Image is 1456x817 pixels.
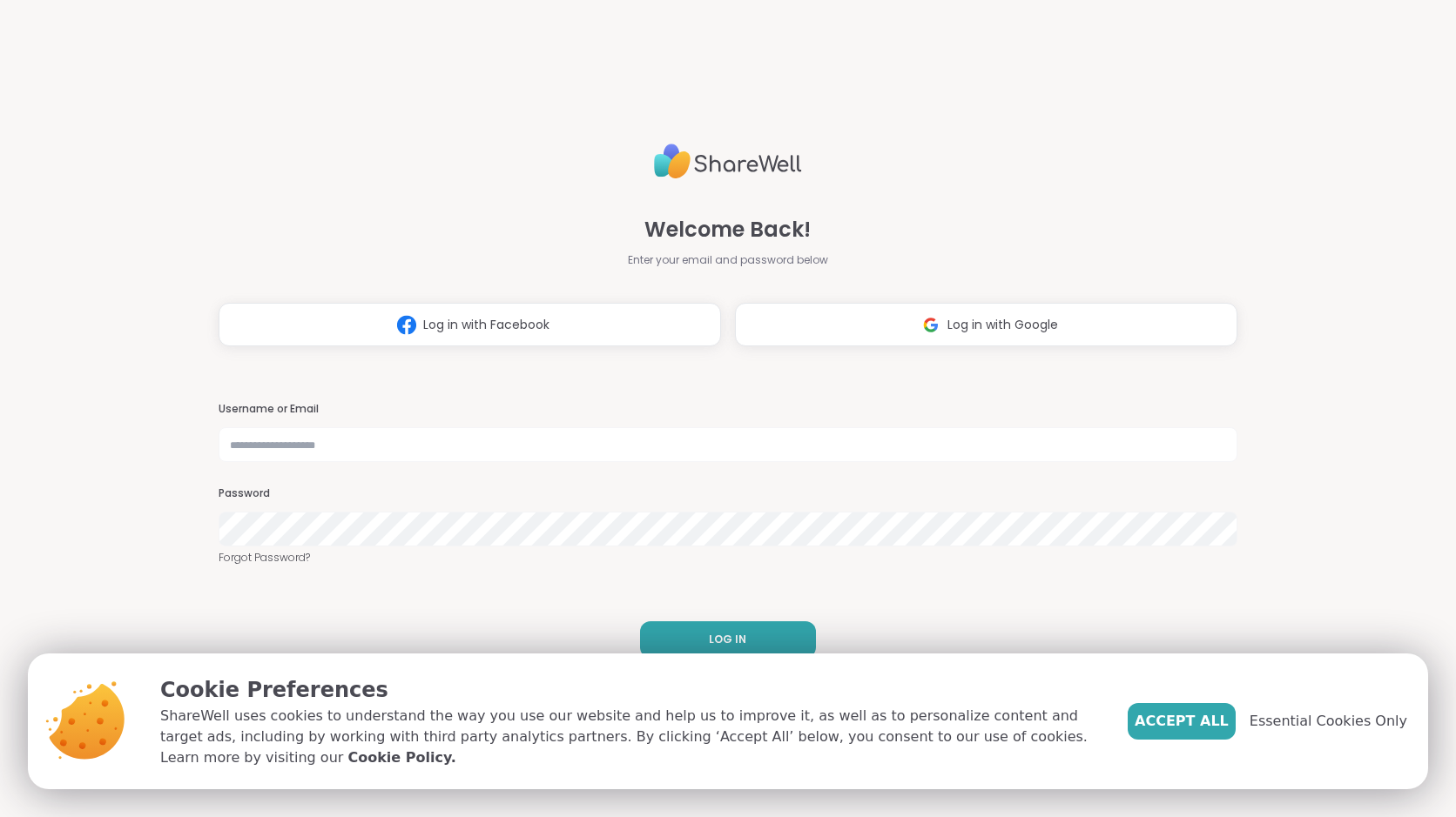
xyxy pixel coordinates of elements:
[423,316,549,334] span: Log in with Facebook
[160,674,1100,706] p: Cookie Preferences
[219,402,1237,417] h3: Username or Email
[1135,711,1229,732] span: Accept All
[1250,711,1407,732] span: Essential Cookies Only
[735,303,1237,346] button: Log in with Google
[160,706,1100,768] p: ShareWell uses cookies to understand the way you use our website and help us to improve it, as we...
[390,309,423,341] img: ShareWell Logomark
[947,316,1058,334] span: Log in with Google
[628,252,828,268] span: Enter your email and password below
[644,214,811,245] span: Welcome Back!
[914,309,947,341] img: ShareWell Logomark
[219,486,1237,501] h3: Password
[709,632,746,647] span: LOG IN
[654,137,802,186] img: ShareWell Logo
[1128,703,1236,740] button: Accept All
[219,550,1237,566] a: Forgot Password?
[640,621,816,658] button: LOG IN
[347,747,455,768] a: Cookie Policy.
[219,303,721,346] button: Log in with Facebook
